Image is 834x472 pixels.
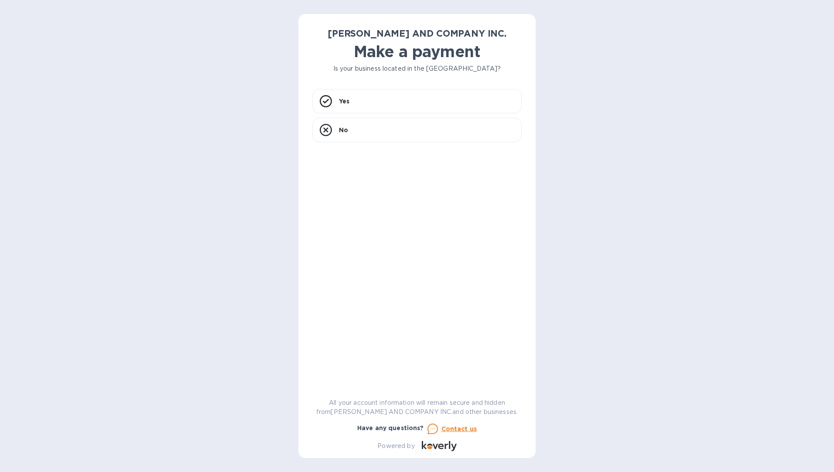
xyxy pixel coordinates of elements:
[441,425,477,432] u: Contact us
[339,97,349,106] p: Yes
[312,42,522,61] h1: Make a payment
[312,64,522,73] p: Is your business located in the [GEOGRAPHIC_DATA]?
[328,28,506,39] b: [PERSON_NAME] AND COMPANY INC.
[312,398,522,417] p: All your account information will remain secure and hidden from [PERSON_NAME] AND COMPANY INC. an...
[339,126,348,134] p: No
[377,441,414,451] p: Powered by
[357,424,424,431] b: Have any questions?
